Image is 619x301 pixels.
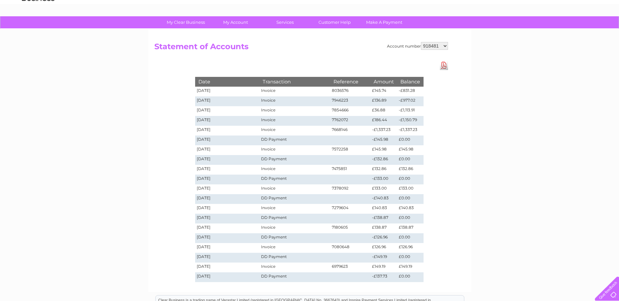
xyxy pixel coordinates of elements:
td: -£1,337.23 [370,126,397,136]
img: logo.png [22,17,55,37]
td: [DATE] [195,165,260,175]
td: -£1,150.79 [397,116,423,126]
td: 7854666 [330,106,371,116]
td: [DATE] [195,204,260,214]
a: Energy [520,28,535,33]
td: £36.88 [370,106,397,116]
td: Invoice [259,165,330,175]
td: [DATE] [195,214,260,223]
td: 8036576 [330,87,371,96]
td: DD Payment [259,194,330,204]
a: Water [504,28,517,33]
td: [DATE] [195,87,260,96]
td: -£1,113.91 [397,106,423,116]
td: -£1,337.23 [397,126,423,136]
td: Invoice [259,145,330,155]
td: £145.74 [370,87,397,96]
td: -£137.73 [370,272,397,282]
th: Balance [397,77,423,86]
td: [DATE] [195,175,260,184]
td: [DATE] [195,96,260,106]
td: £145.98 [370,145,397,155]
td: £133.00 [370,184,397,194]
td: Invoice [259,106,330,116]
td: DD Payment [259,214,330,223]
td: [DATE] [195,136,260,145]
div: Clear Business is a trading name of Verastar Limited (registered in [GEOGRAPHIC_DATA] No. 3667643... [156,4,464,32]
a: Services [258,16,312,28]
td: £132.86 [370,165,397,175]
td: Invoice [259,126,330,136]
td: [DATE] [195,223,260,233]
td: DD Payment [259,155,330,165]
a: Customer Help [308,16,362,28]
td: [DATE] [195,263,260,272]
td: £0.00 [397,272,423,282]
td: 7668146 [330,126,371,136]
td: Invoice [259,87,330,96]
td: -£132.86 [370,155,397,165]
td: 7762072 [330,116,371,126]
td: £149.19 [370,263,397,272]
th: Date [195,77,260,86]
a: Log out [597,28,613,33]
td: [DATE] [195,194,260,204]
td: [DATE] [195,155,260,165]
td: DD Payment [259,233,330,243]
td: [DATE] [195,253,260,263]
td: Invoice [259,243,330,253]
td: 7279604 [330,204,371,214]
td: £140.83 [397,204,423,214]
td: DD Payment [259,175,330,184]
td: -£149.19 [370,253,397,263]
td: -£140.83 [370,194,397,204]
a: Telecoms [539,28,558,33]
td: 7378092 [330,184,371,194]
td: [DATE] [195,233,260,243]
td: -£126.96 [370,233,397,243]
td: £138.87 [370,223,397,233]
td: [DATE] [195,184,260,194]
td: £186.44 [370,116,397,126]
td: 7475851 [330,165,371,175]
td: Invoice [259,184,330,194]
th: Reference [330,77,371,86]
td: -£977.02 [397,96,423,106]
td: DD Payment [259,272,330,282]
td: £145.98 [397,145,423,155]
th: Amount [370,77,397,86]
a: Download Pdf [440,61,448,70]
td: £0.00 [397,194,423,204]
a: My Clear Business [159,16,213,28]
td: 7946223 [330,96,371,106]
td: DD Payment [259,136,330,145]
td: -£138.87 [370,214,397,223]
td: £136.89 [370,96,397,106]
a: Contact [576,28,592,33]
td: [DATE] [195,272,260,282]
td: 7080648 [330,243,371,253]
td: -£133.00 [370,175,397,184]
td: [DATE] [195,243,260,253]
a: My Account [209,16,262,28]
td: 7180605 [330,223,371,233]
td: £0.00 [397,175,423,184]
td: 7572258 [330,145,371,155]
td: £138.87 [397,223,423,233]
td: £0.00 [397,136,423,145]
td: £126.96 [397,243,423,253]
div: Account number [387,42,448,50]
td: [DATE] [195,106,260,116]
span: 0333 014 3131 [496,3,541,11]
td: £126.96 [370,243,397,253]
td: DD Payment [259,253,330,263]
td: Invoice [259,223,330,233]
td: £0.00 [397,214,423,223]
th: Transaction [259,77,330,86]
h2: Statement of Accounts [154,42,448,54]
td: £132.86 [397,165,423,175]
td: £0.00 [397,253,423,263]
td: £133.00 [397,184,423,194]
td: [DATE] [195,116,260,126]
td: £140.83 [370,204,397,214]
